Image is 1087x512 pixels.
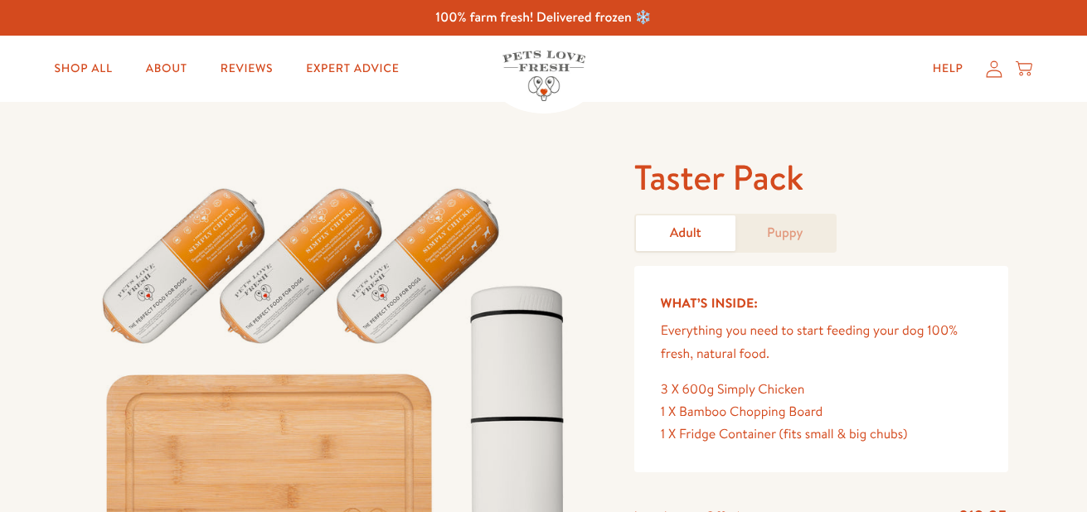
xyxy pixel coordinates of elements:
a: Help [920,52,977,85]
a: Puppy [735,215,835,251]
a: Adult [636,215,735,251]
a: Expert Advice [293,52,412,85]
p: Everything you need to start feeding your dog 100% fresh, natural food. [661,320,982,365]
img: Pets Love Fresh [502,51,585,101]
h5: What’s Inside: [661,292,982,314]
a: Shop All [41,52,126,85]
h1: Taster Pack [634,155,1008,200]
a: Reviews [207,52,286,85]
a: About [133,52,201,85]
div: 1 X Fridge Container (fits small & big chubs) [661,423,982,446]
span: 1 X Bamboo Chopping Board [661,403,823,421]
div: 3 X 600g Simply Chicken [661,379,982,401]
